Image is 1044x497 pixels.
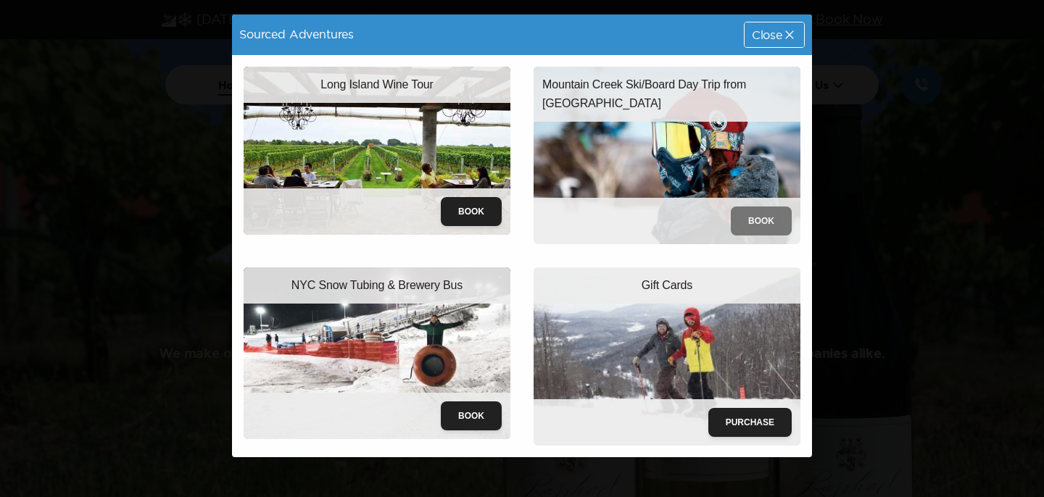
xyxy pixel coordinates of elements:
[441,401,502,430] button: Book
[542,75,792,113] p: Mountain Creek Ski/Board Day Trip from [GEOGRAPHIC_DATA]
[534,267,800,445] img: giftcards.jpg
[708,408,792,437] button: Purchase
[244,267,510,439] img: snowtubing-trip.jpeg
[534,67,800,244] img: mountain-creek-ski-trip.jpeg
[441,197,502,226] button: Book
[291,276,463,295] p: NYC Snow Tubing & Brewery Bus
[244,67,510,235] img: wine-tour-trip.jpeg
[642,276,692,295] p: Gift Cards
[731,206,792,235] button: Book
[320,75,434,94] p: Long Island Wine Tour
[232,20,361,49] div: Sourced Adventures
[752,29,782,41] span: Close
